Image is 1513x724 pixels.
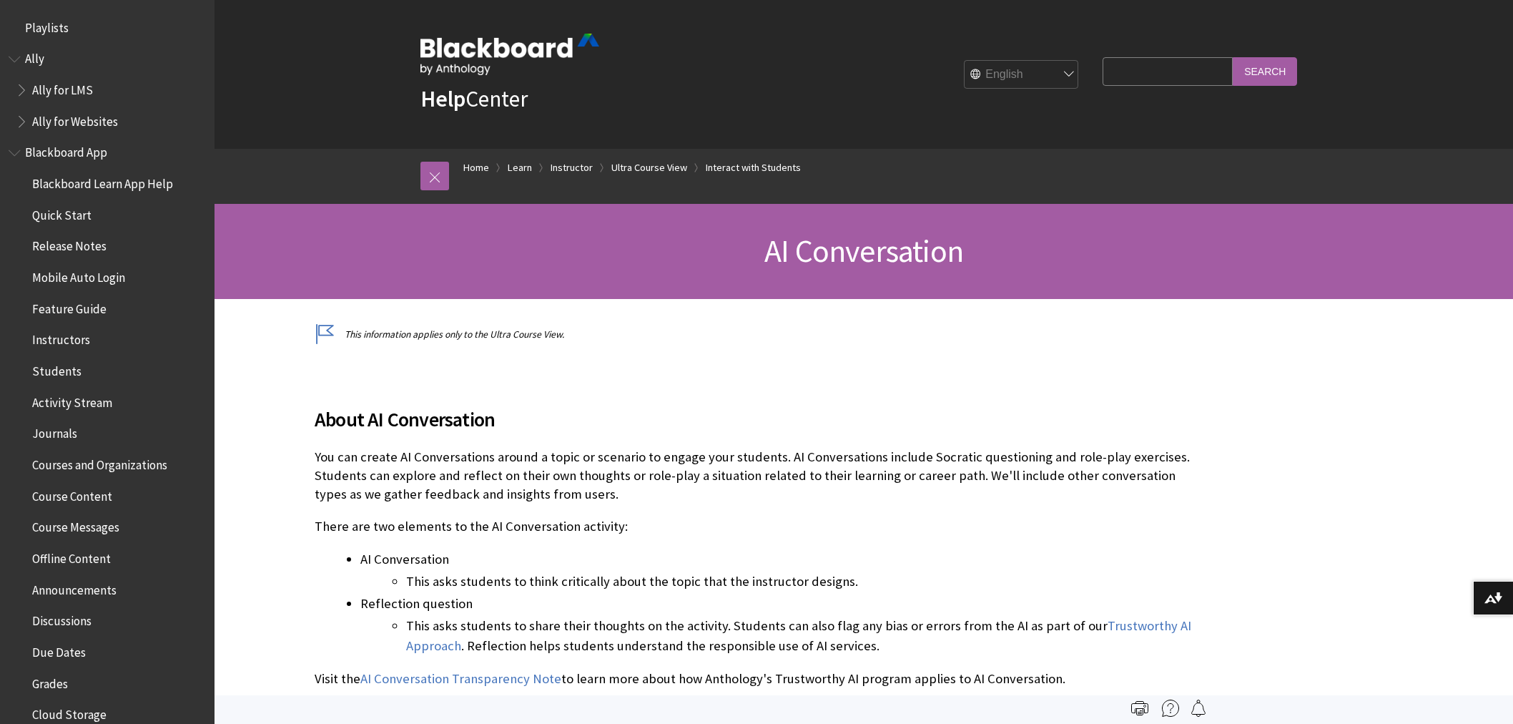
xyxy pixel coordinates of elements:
[406,616,1201,656] li: This asks students to share their thoughts on the activity. Students can also flag any bias or er...
[1190,700,1207,717] img: Follow this page
[420,84,465,113] strong: Help
[32,484,112,504] span: Course Content
[32,359,82,378] span: Students
[551,159,593,177] a: Instructor
[25,16,69,35] span: Playlists
[32,422,77,441] span: Journals
[315,517,1201,536] p: There are two elements to the AI Conversation activity:
[32,640,86,660] span: Due Dates
[32,265,125,285] span: Mobile Auto Login
[1233,57,1297,85] input: Search
[32,391,112,410] span: Activity Stream
[706,159,801,177] a: Interact with Students
[25,141,107,160] span: Blackboard App
[420,34,599,75] img: Blackboard by Anthology
[25,47,44,67] span: Ally
[965,61,1079,89] select: Site Language Selector
[32,703,107,722] span: Cloud Storage
[32,109,118,129] span: Ally for Websites
[764,231,963,270] span: AI Conversation
[315,328,1201,341] p: This information applies only to the Ultra Course View.
[32,453,167,472] span: Courses and Organizations
[32,578,117,597] span: Announcements
[32,516,119,535] span: Course Messages
[32,78,93,97] span: Ally for LMS
[32,235,107,254] span: Release Notes
[406,572,1201,592] li: This asks students to think critically about the topic that the instructor designs.
[315,670,1201,688] p: Visit the to learn more about how Anthology's Trustworthy AI program applies to AI Conversation.
[32,203,92,222] span: Quick Start
[1162,700,1179,717] img: More help
[32,297,107,316] span: Feature Guide
[360,549,1201,592] li: AI Conversation
[611,159,687,177] a: Ultra Course View
[9,16,206,40] nav: Book outline for Playlists
[32,609,92,628] span: Discussions
[406,617,1191,655] a: Trustworthy AI Approach
[315,404,1201,434] span: About AI Conversation
[1131,700,1148,717] img: Print
[420,84,528,113] a: HelpCenter
[32,328,90,348] span: Instructors
[360,670,561,688] a: AI Conversation Transparency Note
[32,672,68,691] span: Grades
[9,47,206,134] nav: Book outline for Anthology Ally Help
[508,159,532,177] a: Learn
[360,594,1201,656] li: Reflection question
[463,159,489,177] a: Home
[32,547,111,566] span: Offline Content
[315,448,1201,504] p: You can create AI Conversations around a topic or scenario to engage your students. AI Conversati...
[32,172,173,191] span: Blackboard Learn App Help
